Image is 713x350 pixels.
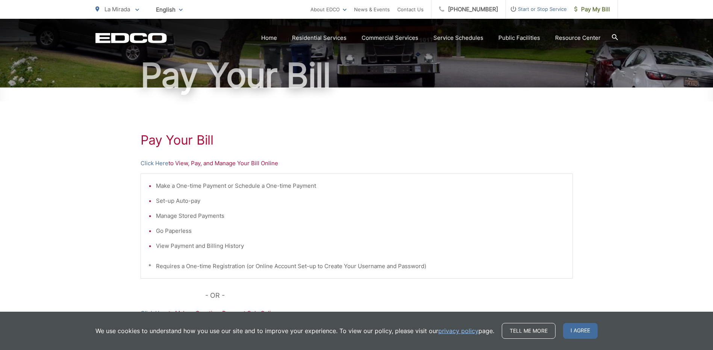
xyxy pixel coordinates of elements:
[95,33,167,43] a: EDCD logo. Return to the homepage.
[438,326,478,335] a: privacy policy
[141,133,573,148] h1: Pay Your Bill
[362,33,418,42] a: Commercial Services
[574,5,610,14] span: Pay My Bill
[156,196,565,205] li: Set-up Auto-pay
[148,262,565,271] p: * Requires a One-time Registration (or Online Account Set-up to Create Your Username and Password)
[498,33,540,42] a: Public Facilities
[563,323,598,339] span: I agree
[156,226,565,235] li: Go Paperless
[95,57,618,94] h1: Pay Your Bill
[150,3,188,16] span: English
[433,33,483,42] a: Service Schedules
[104,6,130,13] span: La Mirada
[141,309,168,318] a: Click Here
[261,33,277,42] a: Home
[141,159,573,168] p: to View, Pay, and Manage Your Bill Online
[354,5,390,14] a: News & Events
[95,326,494,335] p: We use cookies to understand how you use our site and to improve your experience. To view our pol...
[156,211,565,220] li: Manage Stored Payments
[141,309,573,318] p: to Make a One-time Payment Only Online
[205,290,573,301] p: - OR -
[292,33,347,42] a: Residential Services
[555,33,601,42] a: Resource Center
[310,5,347,14] a: About EDCO
[141,159,168,168] a: Click Here
[397,5,424,14] a: Contact Us
[156,181,565,190] li: Make a One-time Payment or Schedule a One-time Payment
[502,323,556,339] a: Tell me more
[156,241,565,250] li: View Payment and Billing History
